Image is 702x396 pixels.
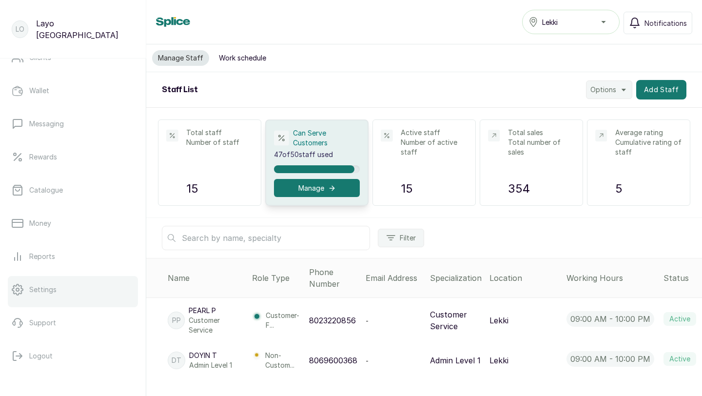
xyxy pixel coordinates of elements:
[16,24,24,34] p: LO
[29,318,56,328] p: Support
[162,226,370,250] input: Search by name, specialty
[430,272,482,284] div: Specialization
[508,180,575,198] p: 354
[663,312,696,326] label: Active
[274,179,360,197] button: Manage
[8,276,138,303] a: Settings
[8,309,138,337] a: Support
[29,252,55,261] p: Reports
[274,150,360,159] p: 47 of 50 staff used
[8,77,138,104] a: Wallet
[29,86,49,96] p: Wallet
[36,18,134,41] p: Layo [GEOGRAPHIC_DATA]
[186,180,253,198] p: 15
[644,18,687,28] span: Notifications
[508,138,575,157] p: Total number of sales
[213,50,272,66] button: Work schedule
[401,128,468,138] p: Active staff
[29,285,57,295] p: Settings
[189,351,232,360] p: Doyin T
[8,210,138,237] a: Money
[29,119,64,129] p: Messaging
[186,128,253,138] p: Total staff
[401,180,468,198] p: 15
[430,355,481,366] p: Admin Level 1
[172,316,181,325] p: PP
[309,355,357,366] p: 8069600368
[378,229,424,247] button: Filter
[489,272,559,284] div: Location
[542,17,558,27] span: Lekki
[29,218,51,228] p: Money
[522,10,620,34] button: Lekki
[29,351,53,361] p: Logout
[29,152,57,162] p: Rewards
[8,143,138,171] a: Rewards
[366,317,369,325] span: -
[401,138,468,157] p: Number of active staff
[366,272,422,284] div: Email Address
[186,138,253,147] p: Number of staff
[489,315,508,326] p: Lekki
[152,50,209,66] button: Manage Staff
[189,316,244,335] p: Customer Service
[8,243,138,270] a: Reports
[615,180,682,198] p: 5
[624,12,692,34] button: Notifications
[309,315,356,326] p: 8023220856
[586,80,632,99] button: Options
[189,360,232,370] p: Admin Level 1
[8,177,138,204] a: Catalogue
[590,85,616,95] span: Options
[8,110,138,138] a: Messaging
[615,138,682,157] p: Cumulative rating of staff
[162,84,198,96] h2: Staff List
[636,80,686,99] button: Add Staff
[293,128,360,148] p: Can Serve Customers
[265,351,301,370] p: Non-Custom...
[309,266,358,290] div: Phone Number
[615,128,682,138] p: Average rating
[172,356,181,365] p: DT
[266,311,301,330] p: Customer-F...
[168,272,244,284] div: Name
[8,342,138,370] button: Logout
[663,352,696,366] label: Active
[566,272,656,284] div: Working Hours
[366,356,369,365] span: -
[400,233,416,243] span: Filter
[29,185,63,195] p: Catalogue
[189,306,244,316] p: Pearl P
[566,311,654,327] p: 09:00 am - 10:00 pm
[489,355,508,366] p: Lekki
[566,351,654,367] p: 09:00 am - 10:00 pm
[430,309,482,332] p: Customer Service
[252,272,301,284] div: Role Type
[508,128,575,138] p: Total sales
